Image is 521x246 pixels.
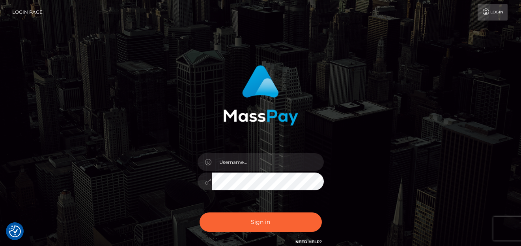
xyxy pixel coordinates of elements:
[9,225,21,237] img: Revisit consent button
[223,65,298,126] img: MassPay Login
[478,4,508,21] a: Login
[295,239,322,244] a: Need Help?
[9,225,21,237] button: Consent Preferences
[212,153,324,171] input: Username...
[12,4,43,21] a: Login Page
[200,212,322,232] button: Sign in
